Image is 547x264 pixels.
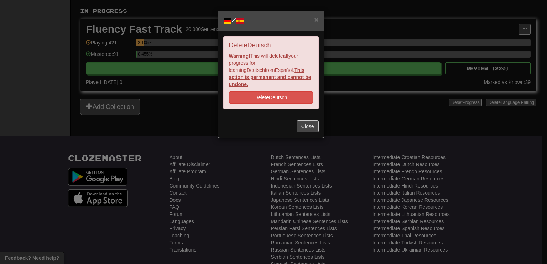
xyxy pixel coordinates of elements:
[229,91,313,104] button: DeleteDeutsch
[229,53,250,59] strong: Warning!
[223,17,245,23] span: /
[314,16,318,23] button: Close
[229,52,313,88] p: This will delete your progress for learning Deutsch from Español .
[229,67,311,87] u: This action is permanent and cannot be undone.
[283,53,288,59] u: all
[297,120,319,132] button: Close
[314,15,318,23] span: ×
[229,42,313,49] h4: Delete Deutsch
